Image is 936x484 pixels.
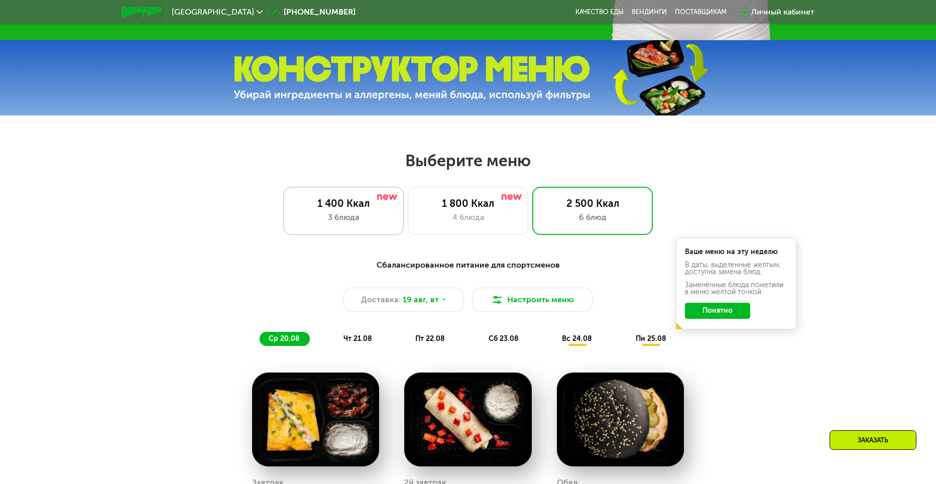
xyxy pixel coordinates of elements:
[685,262,787,276] div: В даты, выделенные желтым, доступна замена блюд.
[575,8,624,16] a: Качество еды
[32,151,904,171] h2: Выберите меню
[543,197,642,209] div: 2 500 Ккал
[830,430,916,450] div: Заказать
[636,334,666,343] span: пн 25.08
[675,8,727,16] div: поставщикам
[685,282,787,296] div: Заменённые блюда пометили в меню жёлтой точкой.
[343,334,372,343] span: чт 21.08
[418,197,518,209] div: 1 800 Ккал
[269,334,300,343] span: ср 20.08
[632,8,667,16] a: Вендинги
[685,249,787,256] div: Ваше меню на эту неделю
[171,259,765,272] div: Сбалансированное питание для спортсменов
[472,288,593,312] button: Настроить меню
[294,211,393,223] div: 3 блюда
[294,197,393,209] div: 1 400 Ккал
[361,294,401,306] span: Доставка:
[685,303,750,319] button: Понятно
[172,8,254,16] span: [GEOGRAPHIC_DATA]
[403,294,439,306] span: 19 авг, вт
[489,334,519,343] span: сб 23.08
[268,6,356,18] a: [PHONE_NUMBER]
[751,6,814,18] div: Личный кабинет
[543,211,642,223] div: 6 блюд
[562,334,592,343] span: вс 24.08
[418,211,518,223] div: 4 блюда
[415,334,445,343] span: пт 22.08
